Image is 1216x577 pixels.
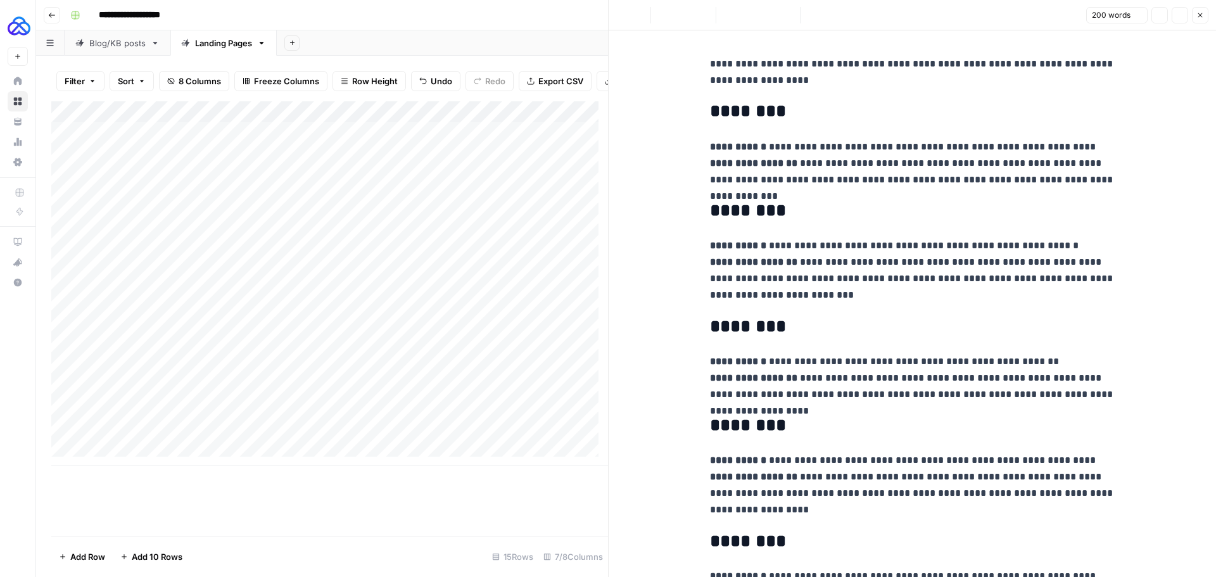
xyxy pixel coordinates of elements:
[8,253,27,272] div: What's new?
[8,91,28,111] a: Browse
[8,132,28,152] a: Usage
[110,71,154,91] button: Sort
[8,15,30,37] img: AUQ Logo
[113,547,190,567] button: Add 10 Rows
[431,75,452,87] span: Undo
[1086,7,1148,23] button: 200 words
[411,71,460,91] button: Undo
[8,272,28,293] button: Help + Support
[65,75,85,87] span: Filter
[8,232,28,252] a: AirOps Academy
[538,547,608,567] div: 7/8 Columns
[352,75,398,87] span: Row Height
[485,75,505,87] span: Redo
[195,37,252,49] div: Landing Pages
[519,71,592,91] button: Export CSV
[51,547,113,567] button: Add Row
[465,71,514,91] button: Redo
[89,37,146,49] div: Blog/KB posts
[234,71,327,91] button: Freeze Columns
[132,550,182,563] span: Add 10 Rows
[118,75,134,87] span: Sort
[8,111,28,132] a: Your Data
[8,71,28,91] a: Home
[487,547,538,567] div: 15 Rows
[70,550,105,563] span: Add Row
[170,30,277,56] a: Landing Pages
[159,71,229,91] button: 8 Columns
[8,252,28,272] button: What's new?
[179,75,221,87] span: 8 Columns
[56,71,104,91] button: Filter
[8,10,28,42] button: Workspace: AUQ
[332,71,406,91] button: Row Height
[254,75,319,87] span: Freeze Columns
[538,75,583,87] span: Export CSV
[1092,10,1130,21] span: 200 words
[65,30,170,56] a: Blog/KB posts
[8,152,28,172] a: Settings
